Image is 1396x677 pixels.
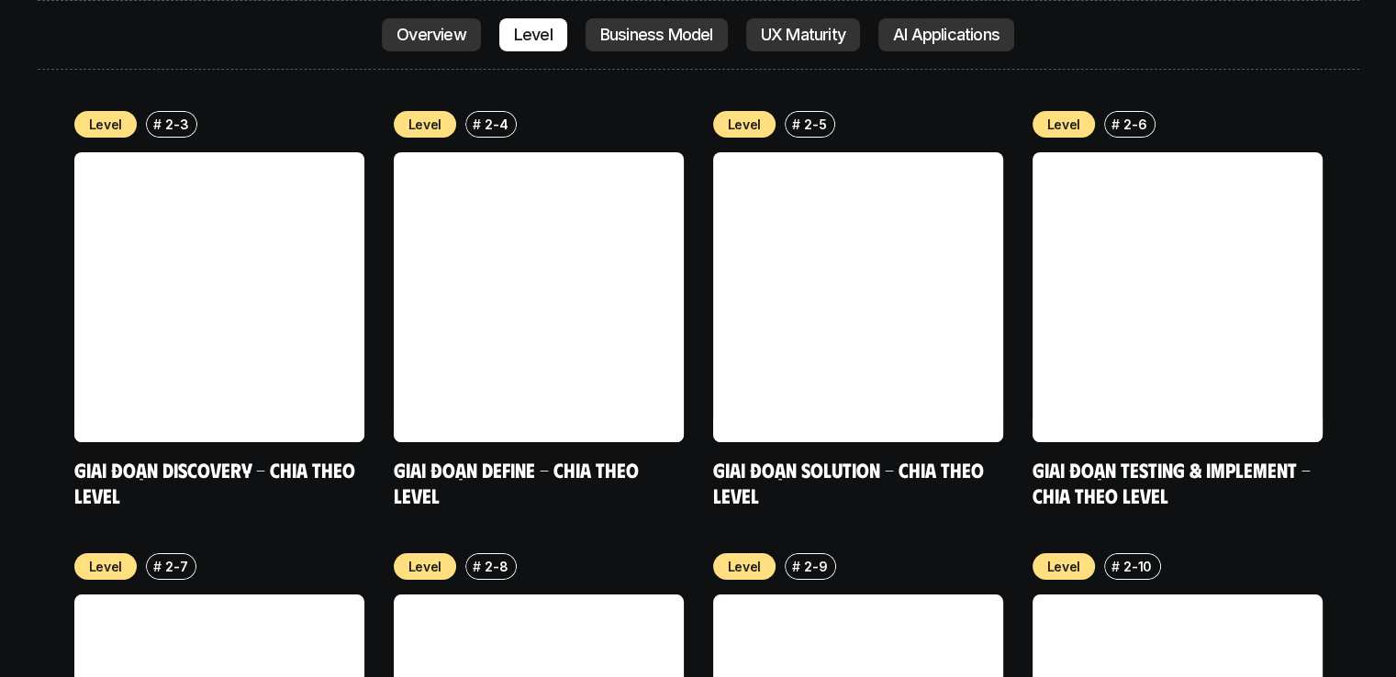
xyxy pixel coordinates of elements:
[1123,557,1152,576] p: 2-10
[878,18,1014,51] a: AI Applications
[728,115,762,134] p: Level
[792,117,800,131] h6: #
[893,26,1000,44] p: AI Applications
[485,557,508,576] p: 2-8
[804,557,827,576] p: 2-9
[89,557,123,576] p: Level
[89,115,123,134] p: Level
[153,117,162,131] h6: #
[396,26,466,44] p: Overview
[408,115,442,134] p: Level
[1033,457,1315,507] a: Giai đoạn Testing & Implement - Chia theo Level
[473,560,481,573] h6: #
[165,115,188,134] p: 2-3
[485,115,508,134] p: 2-4
[382,18,481,51] a: Overview
[394,457,643,507] a: Giai đoạn Define - Chia theo Level
[165,557,187,576] p: 2-7
[408,557,442,576] p: Level
[1111,560,1120,573] h6: #
[746,18,860,51] a: UX Maturity
[74,457,360,507] a: Giai đoạn Discovery - Chia theo Level
[1111,117,1120,131] h6: #
[1047,115,1081,134] p: Level
[792,560,800,573] h6: #
[586,18,728,51] a: Business Model
[713,457,988,507] a: Giai đoạn Solution - Chia theo Level
[1123,115,1146,134] p: 2-6
[499,18,567,51] a: Level
[514,26,553,44] p: Level
[728,557,762,576] p: Level
[804,115,826,134] p: 2-5
[600,26,713,44] p: Business Model
[761,26,845,44] p: UX Maturity
[153,560,162,573] h6: #
[473,117,481,131] h6: #
[1047,557,1081,576] p: Level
